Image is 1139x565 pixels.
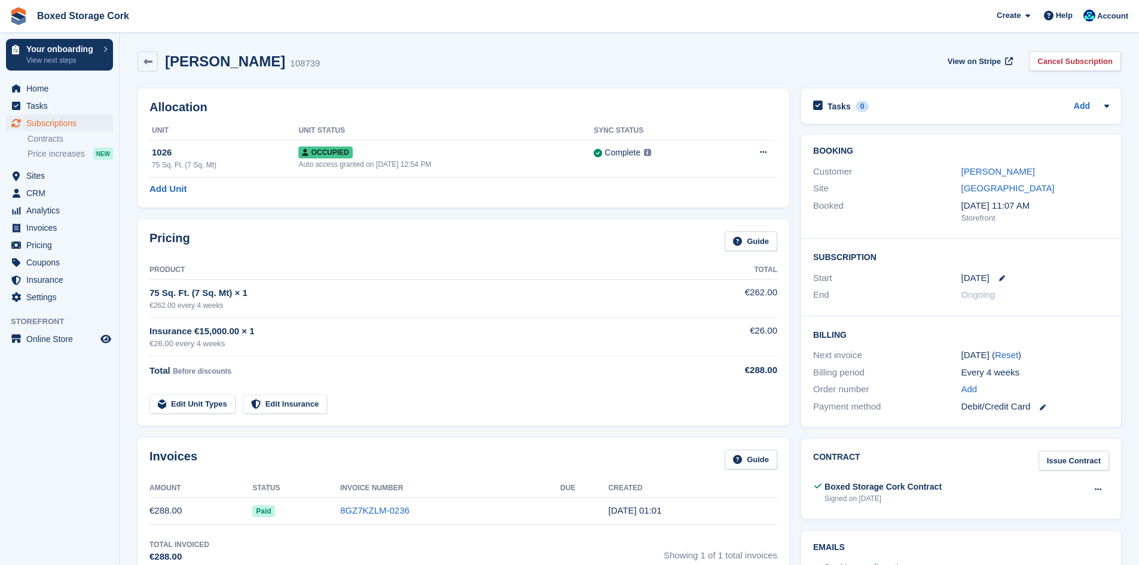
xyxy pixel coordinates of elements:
[961,212,1109,224] div: Storefront
[298,159,594,170] div: Auto access granted on [DATE] 12:54 PM
[26,45,97,53] p: Your onboarding
[680,261,777,280] th: Total
[961,166,1035,176] a: [PERSON_NAME]
[6,39,113,71] a: Your onboarding View next steps
[813,383,961,396] div: Order number
[6,219,113,236] a: menu
[995,350,1018,360] a: Reset
[298,121,594,141] th: Unit Status
[93,148,113,160] div: NEW
[6,115,113,132] a: menu
[825,481,942,493] div: Boxed Storage Cork Contract
[997,10,1021,22] span: Create
[6,167,113,184] a: menu
[6,237,113,254] a: menu
[813,543,1109,552] h2: Emails
[243,395,328,414] a: Edit Insurance
[298,146,352,158] span: Occupied
[6,202,113,219] a: menu
[560,479,608,498] th: Due
[26,219,98,236] span: Invoices
[609,505,662,515] time: 2025-09-20 00:01:10 UTC
[28,148,85,160] span: Price increases
[149,497,252,524] td: €288.00
[604,146,640,159] div: Complete
[948,56,1001,68] span: View on Stripe
[149,450,197,469] h2: Invoices
[813,366,961,380] div: Billing period
[827,101,851,112] h2: Tasks
[1074,100,1090,114] a: Add
[28,147,113,160] a: Price increases NEW
[961,349,1109,362] div: [DATE] ( )
[149,182,187,196] a: Add Unit
[680,279,777,317] td: €262.00
[856,101,869,112] div: 0
[173,367,231,375] span: Before discounts
[165,53,285,69] h2: [PERSON_NAME]
[609,479,777,498] th: Created
[26,254,98,271] span: Coupons
[149,231,190,251] h2: Pricing
[26,202,98,219] span: Analytics
[961,366,1109,380] div: Every 4 weeks
[6,331,113,347] a: menu
[961,199,1109,213] div: [DATE] 11:07 AM
[943,51,1015,71] a: View on Stripe
[149,325,680,338] div: Insurance €15,000.00 × 1
[6,185,113,201] a: menu
[26,80,98,97] span: Home
[152,160,298,170] div: 75 Sq. Ft. (7 Sq. Mt)
[152,146,298,160] div: 1026
[813,400,961,414] div: Payment method
[961,383,978,396] a: Add
[1083,10,1095,22] img: Vincent
[10,7,28,25] img: stora-icon-8386f47178a22dfd0bd8f6a31ec36ba5ce8667c1dd55bd0f319d3a0aa187defe.svg
[149,539,209,550] div: Total Invoiced
[725,231,777,251] a: Guide
[340,479,560,498] th: Invoice Number
[813,288,961,302] div: End
[813,199,961,224] div: Booked
[825,493,942,504] div: Signed on [DATE]
[149,395,236,414] a: Edit Unit Types
[1029,51,1121,71] a: Cancel Subscription
[813,146,1109,156] h2: Booking
[813,182,961,196] div: Site
[252,505,274,517] span: Paid
[99,332,113,346] a: Preview store
[594,121,721,141] th: Sync Status
[6,97,113,114] a: menu
[725,450,777,469] a: Guide
[26,97,98,114] span: Tasks
[290,57,320,71] div: 108739
[961,271,990,285] time: 2025-09-20 00:00:00 UTC
[961,183,1055,193] a: [GEOGRAPHIC_DATA]
[680,364,777,377] div: €288.00
[813,451,860,471] h2: Contract
[813,165,961,179] div: Customer
[149,286,680,300] div: 75 Sq. Ft. (7 Sq. Mt) × 1
[252,479,340,498] th: Status
[26,185,98,201] span: CRM
[6,80,113,97] a: menu
[644,149,651,156] img: icon-info-grey-7440780725fd019a000dd9b08b2336e03edf1995a4989e88bcd33f0948082b44.svg
[28,133,113,145] a: Contracts
[6,271,113,288] a: menu
[6,254,113,271] a: menu
[149,338,680,350] div: €26.00 every 4 weeks
[26,115,98,132] span: Subscriptions
[26,289,98,306] span: Settings
[961,289,996,300] span: Ongoing
[6,289,113,306] a: menu
[813,328,1109,340] h2: Billing
[149,300,680,311] div: €262.00 every 4 weeks
[813,271,961,285] div: Start
[1039,451,1109,471] a: Issue Contract
[149,261,680,280] th: Product
[813,251,1109,262] h2: Subscription
[340,505,410,515] a: 8GZ7KZLM-0236
[26,331,98,347] span: Online Store
[26,167,98,184] span: Sites
[149,550,209,564] div: €288.00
